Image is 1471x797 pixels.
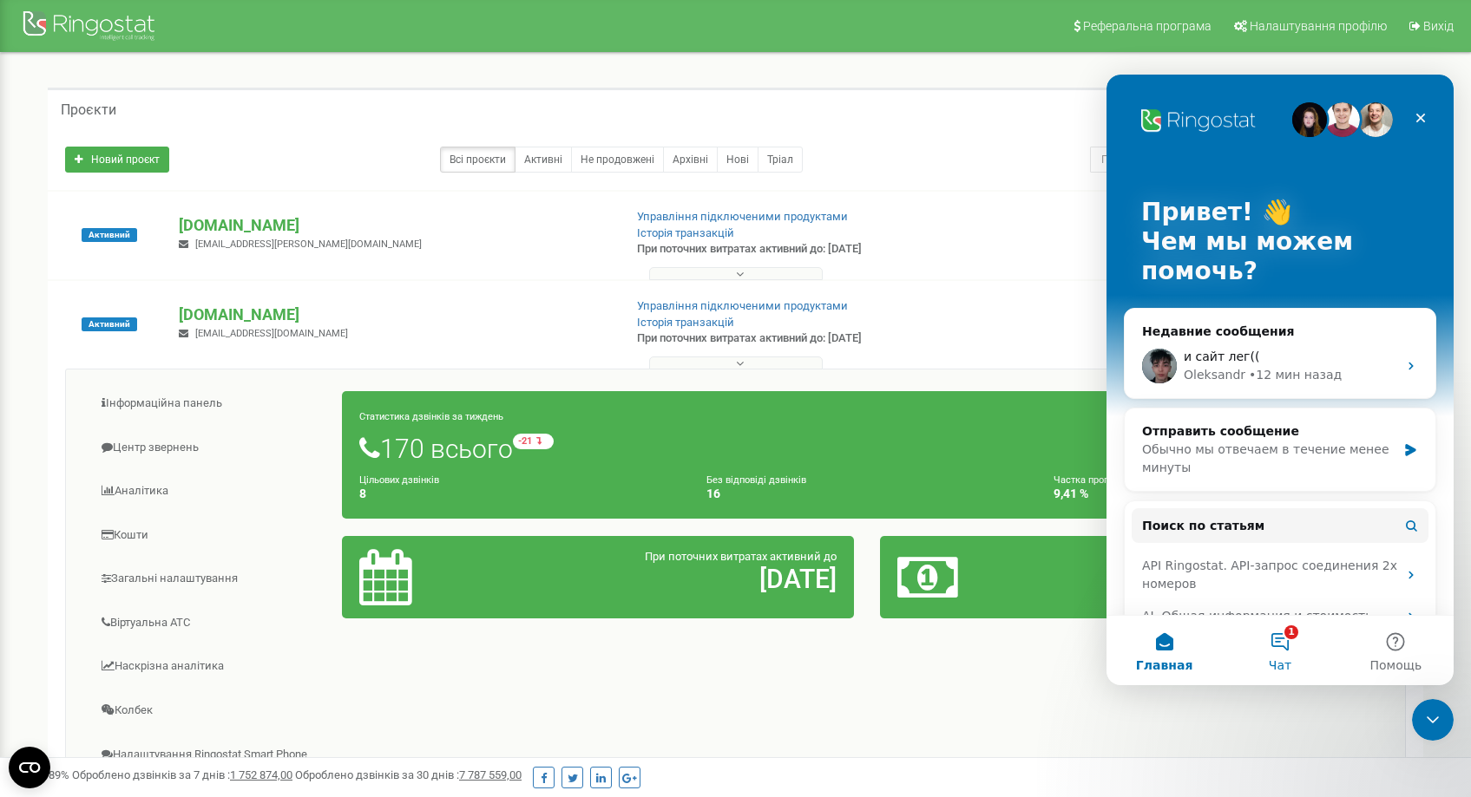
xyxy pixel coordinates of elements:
[1107,75,1454,685] iframe: Intercom live chat
[65,147,169,173] a: Новий проєкт
[72,768,292,781] span: Оброблено дзвінків за 7 днів :
[513,434,554,449] small: -21
[645,550,837,563] span: При поточних витратах активний до
[79,514,343,557] a: Кошти
[706,474,806,486] small: Без відповіді дзвінків
[527,565,837,593] h2: [DATE]
[230,768,292,781] u: 1 752 874,00
[717,147,758,173] a: Нові
[637,316,734,329] a: Історія транзакцій
[359,411,503,422] small: Статистика дзвінків за тиждень
[1412,699,1454,741] iframe: Intercom live chat
[195,238,422,250] span: [EMAIL_ADDRESS][PERSON_NAME][DOMAIN_NAME]
[637,210,848,223] a: Управління підключеними продуктами
[61,102,116,118] h5: Проєкти
[179,214,608,237] p: [DOMAIN_NAME]
[79,470,343,513] a: Аналiтика
[637,226,734,239] a: Історія транзакцій
[1250,19,1387,33] span: Налаштування профілю
[663,147,718,173] a: Архівні
[82,317,137,331] span: Активний
[440,147,516,173] a: Всі проєкти
[79,734,343,776] a: Налаштування Ringostat Smart Phone
[9,747,50,788] button: Open CMP widget
[1083,19,1212,33] span: Реферальна програма
[295,768,522,781] span: Оброблено дзвінків за 30 днів :
[1054,487,1375,500] h4: 9,41 %
[706,487,1028,500] h4: 16
[195,328,348,339] span: [EMAIL_ADDRESS][DOMAIN_NAME]
[459,768,522,781] u: 7 787 559,00
[79,689,343,732] a: Колбек
[359,474,439,486] small: Цільових дзвінків
[79,645,343,688] a: Наскрізна аналітика
[1090,147,1328,173] input: Пошук
[179,304,608,326] p: [DOMAIN_NAME]
[515,147,572,173] a: Активні
[79,382,343,425] a: Інформаційна панель
[637,299,848,312] a: Управління підключеними продуктами
[1054,474,1181,486] small: Частка пропущених дзвінків
[1423,19,1454,33] span: Вихід
[79,427,343,469] a: Центр звернень
[82,228,137,242] span: Активний
[79,602,343,644] a: Віртуальна АТС
[758,147,803,173] a: Тріал
[637,241,953,258] p: При поточних витратах активний до: [DATE]
[79,558,343,600] a: Загальні налаштування
[637,330,953,347] p: При поточних витратах активний до: [DATE]
[571,147,664,173] a: Не продовжені
[359,434,1375,463] h1: 170 всього
[359,487,680,500] h4: 8
[1065,565,1375,593] h2: 2 340,04 €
